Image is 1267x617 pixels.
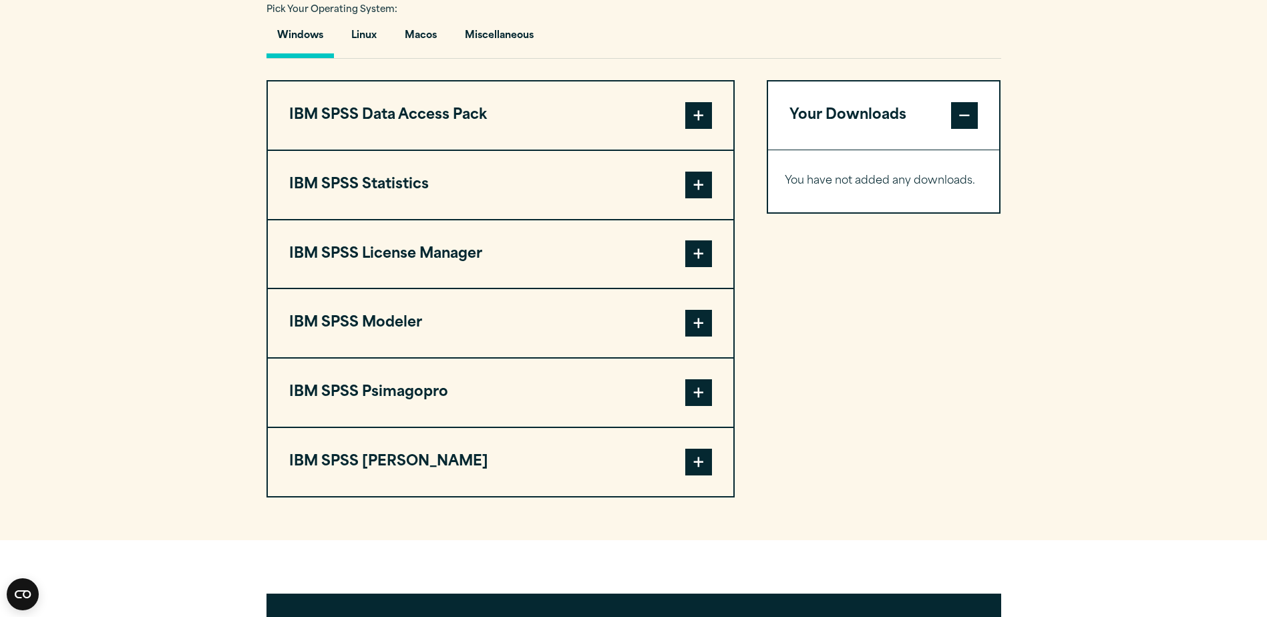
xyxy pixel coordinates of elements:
[768,150,1000,212] div: Your Downloads
[768,81,1000,150] button: Your Downloads
[7,578,39,610] button: Open CMP widget
[266,20,334,58] button: Windows
[268,289,733,357] button: IBM SPSS Modeler
[454,20,544,58] button: Miscellaneous
[268,359,733,427] button: IBM SPSS Psimagopro
[268,220,733,288] button: IBM SPSS License Manager
[268,428,733,496] button: IBM SPSS [PERSON_NAME]
[266,5,397,14] span: Pick Your Operating System:
[341,20,387,58] button: Linux
[268,81,733,150] button: IBM SPSS Data Access Pack
[785,172,983,191] p: You have not added any downloads.
[394,20,447,58] button: Macos
[268,151,733,219] button: IBM SPSS Statistics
